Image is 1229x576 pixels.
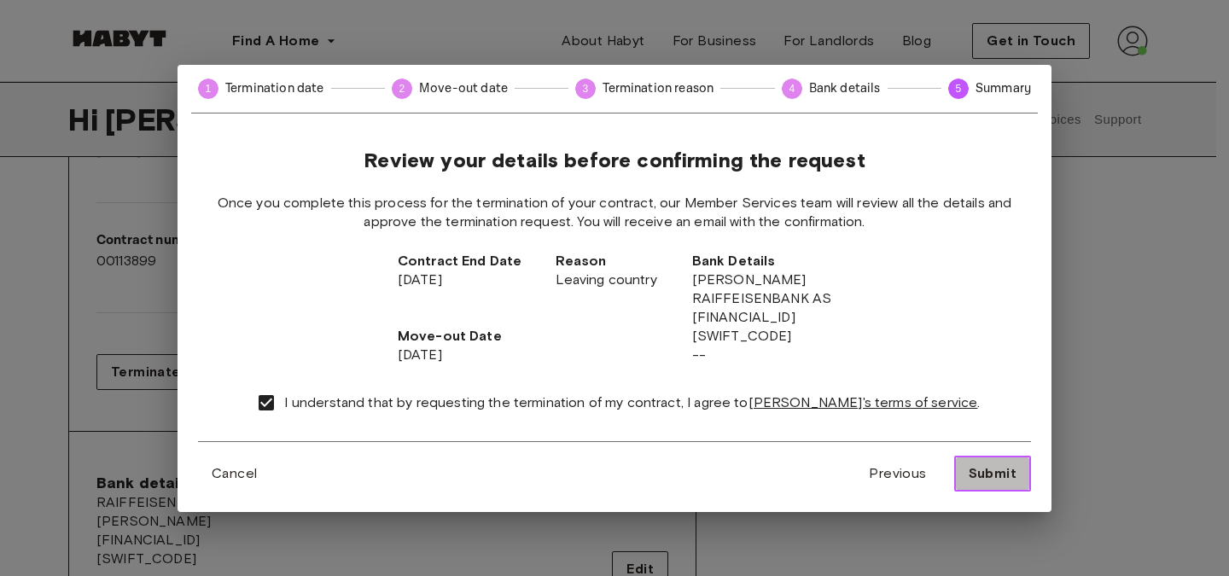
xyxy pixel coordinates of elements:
span: Move-out Date [398,327,522,346]
span: Termination reason [603,79,714,97]
span: -- [692,346,832,364]
button: Previous [855,456,940,492]
text: 2 [399,83,405,95]
span: RAIFFEISENBANK AS [692,289,832,308]
span: [FINANCIAL_ID] [692,308,832,327]
text: 1 [206,83,212,95]
span: [DATE] [398,346,522,364]
span: [PERSON_NAME] [692,271,832,289]
text: 5 [955,83,961,95]
span: Cancel [212,463,257,484]
span: Submit [969,463,1016,484]
span: Bank details [809,79,881,97]
text: 4 [789,83,795,95]
span: [SWIFT_CODE] [692,327,832,346]
span: Contract End Date [398,252,522,271]
span: Summary [976,79,1031,97]
span: Move-out date [419,79,508,97]
a: [PERSON_NAME]'s terms of service [748,394,978,410]
button: Cancel [198,457,271,491]
span: Reason [556,252,657,271]
span: Review your details before confirming the request [364,148,865,173]
span: Once you complete this process for the termination of your contract, our Member Services team wil... [198,194,1031,231]
span: Bank Details [692,252,832,271]
button: Submit [954,456,1031,492]
span: Leaving country [556,271,657,289]
span: Termination date [225,79,324,97]
span: I understand that by requesting the termination of my contract, I agree to . [284,393,980,412]
text: 3 [583,83,589,95]
span: [DATE] [398,271,522,289]
span: Previous [869,463,926,484]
